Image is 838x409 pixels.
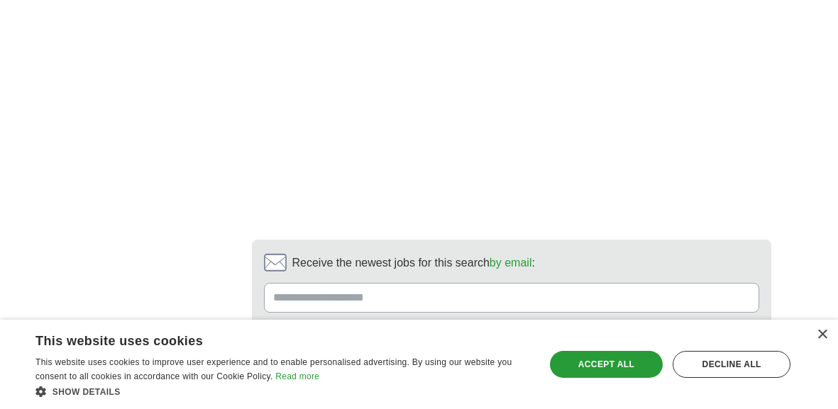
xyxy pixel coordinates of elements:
div: This website uses cookies [35,328,494,349]
div: Close [817,330,827,340]
a: Read more, opens a new window [275,371,319,381]
div: Decline all [673,351,790,378]
div: Accept all [550,351,663,378]
div: Show details [35,384,529,398]
span: This website uses cookies to improve user experience and to enable personalised advertising. By u... [35,357,512,381]
span: Show details [53,387,121,397]
a: by email [490,257,532,269]
span: Receive the newest jobs for this search : [292,254,535,271]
